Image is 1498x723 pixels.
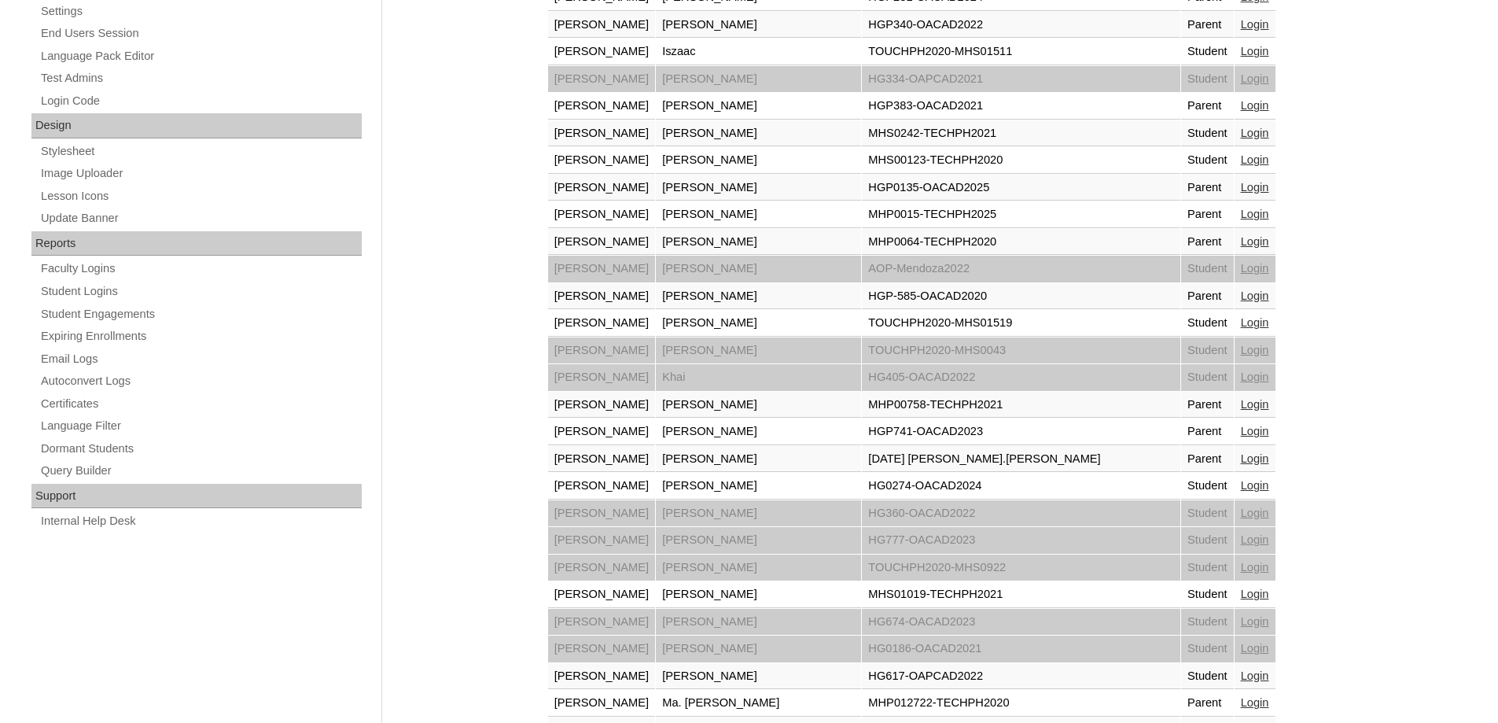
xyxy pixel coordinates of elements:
[39,461,362,481] a: Query Builder
[1241,398,1269,411] a: Login
[548,120,656,147] td: [PERSON_NAME]
[1181,392,1234,419] td: Parent
[548,310,656,337] td: [PERSON_NAME]
[656,12,861,39] td: [PERSON_NAME]
[1181,446,1234,473] td: Parent
[548,555,656,581] td: [PERSON_NAME]
[548,175,656,201] td: [PERSON_NAME]
[1181,609,1234,636] td: Student
[862,201,1180,228] td: MHP0015-TECHPH2025
[1241,642,1269,655] a: Login
[1241,344,1269,356] a: Login
[31,231,362,256] div: Reports
[39,394,362,414] a: Certificates
[862,581,1180,608] td: MHS01019-TECHPH2021
[656,663,861,690] td: [PERSON_NAME]
[1241,127,1269,139] a: Login
[1181,663,1234,690] td: Student
[39,326,362,346] a: Expiring Enrollments
[1241,99,1269,112] a: Login
[1181,39,1234,65] td: Student
[656,310,861,337] td: [PERSON_NAME]
[548,147,656,174] td: [PERSON_NAME]
[862,636,1180,662] td: HG0186-OACAD2021
[656,364,861,391] td: Khai
[862,419,1180,445] td: HGP741-OACAD2023
[1241,153,1269,166] a: Login
[1241,507,1269,519] a: Login
[548,229,656,256] td: [PERSON_NAME]
[1181,310,1234,337] td: Student
[862,690,1180,717] td: MHP012722-TECHPH2020
[656,609,861,636] td: [PERSON_NAME]
[656,446,861,473] td: [PERSON_NAME]
[548,636,656,662] td: [PERSON_NAME]
[656,283,861,310] td: [PERSON_NAME]
[656,338,861,364] td: [PERSON_NAME]
[548,473,656,500] td: [PERSON_NAME]
[1241,588,1269,600] a: Login
[39,282,362,301] a: Student Logins
[1241,290,1269,302] a: Login
[862,364,1180,391] td: HG405-OACAD2022
[1181,555,1234,581] td: Student
[39,511,362,531] a: Internal Help Desk
[1241,371,1269,383] a: Login
[31,484,362,509] div: Support
[1241,208,1269,220] a: Login
[39,164,362,183] a: Image Uploader
[39,349,362,369] a: Email Logs
[1181,364,1234,391] td: Student
[39,416,362,436] a: Language Filter
[39,304,362,324] a: Student Engagements
[1241,45,1269,57] a: Login
[656,256,861,282] td: [PERSON_NAME]
[1241,452,1269,465] a: Login
[862,310,1180,337] td: TOUCHPH2020-MHS01519
[656,229,861,256] td: [PERSON_NAME]
[1241,425,1269,437] a: Login
[548,609,656,636] td: [PERSON_NAME]
[548,690,656,717] td: [PERSON_NAME]
[862,663,1180,690] td: HG617-OAPCAD2022
[548,527,656,554] td: [PERSON_NAME]
[548,338,656,364] td: [PERSON_NAME]
[1181,527,1234,554] td: Student
[862,283,1180,310] td: HGP-585-OACAD2020
[862,392,1180,419] td: MHP00758-TECHPH2021
[1181,338,1234,364] td: Student
[1181,283,1234,310] td: Parent
[862,256,1180,282] td: AOP-Mendoza2022
[39,142,362,161] a: Stylesheet
[656,555,861,581] td: [PERSON_NAME]
[1241,479,1269,492] a: Login
[656,175,861,201] td: [PERSON_NAME]
[862,39,1180,65] td: TOUCHPH2020-MHS01511
[656,93,861,120] td: [PERSON_NAME]
[862,66,1180,93] td: HG334-OAPCAD2021
[548,256,656,282] td: [PERSON_NAME]
[1181,419,1234,445] td: Parent
[1241,316,1269,329] a: Login
[1181,12,1234,39] td: Parent
[548,201,656,228] td: [PERSON_NAME]
[656,581,861,608] td: [PERSON_NAME]
[1181,175,1234,201] td: Parent
[548,392,656,419] td: [PERSON_NAME]
[39,186,362,206] a: Lesson Icons
[548,581,656,608] td: [PERSON_NAME]
[1181,500,1234,527] td: Student
[656,527,861,554] td: [PERSON_NAME]
[656,690,861,717] td: Ma. [PERSON_NAME]
[548,283,656,310] td: [PERSON_NAME]
[39,2,362,21] a: Settings
[862,473,1180,500] td: HG0274-OACAD2024
[548,66,656,93] td: [PERSON_NAME]
[1241,561,1269,574] a: Login
[1241,72,1269,85] a: Login
[862,12,1180,39] td: HGP340-OACAD2022
[862,147,1180,174] td: MHS00123-TECHPH2020
[656,636,861,662] td: [PERSON_NAME]
[862,175,1180,201] td: HGP0135-OACAD2025
[39,46,362,66] a: Language Pack Editor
